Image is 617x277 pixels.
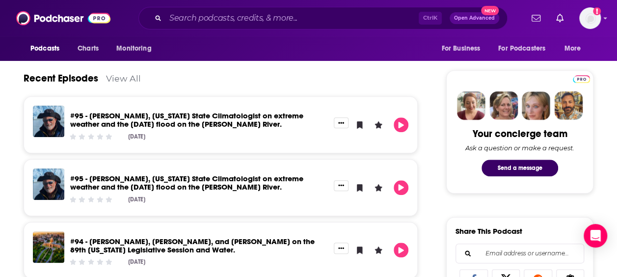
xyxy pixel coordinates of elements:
[473,128,567,140] div: Your concierge team
[69,195,113,203] div: Community Rating: 0 out of 5
[552,10,567,27] a: Show notifications dropdown
[489,91,518,120] img: Barbara Profile
[371,117,386,132] button: Leave a Rating
[71,39,105,58] a: Charts
[16,9,110,28] img: Podchaser - Follow, Share and Rate Podcasts
[441,42,480,55] span: For Business
[371,180,386,195] button: Leave a Rating
[434,39,492,58] button: open menu
[165,10,419,26] input: Search podcasts, credits, & more...
[70,174,303,192] a: #95 - John Nielsen-Gammon, Texas State Climatologist on extreme weather and the July 4th flood on...
[579,7,601,29] img: User Profile
[128,258,145,265] div: [DATE]
[352,243,367,257] button: Bookmark Episode
[69,258,113,266] div: Community Rating: 0 out of 5
[481,6,499,15] span: New
[109,39,164,58] button: open menu
[138,7,508,29] div: Search podcasts, credits, & more...
[352,117,367,132] button: Bookmark Episode
[464,244,576,263] input: Email address or username...
[482,160,558,176] button: Send a message
[334,180,349,191] button: Show More Button
[106,73,141,83] a: View All
[492,39,560,58] button: open menu
[70,237,315,254] a: #94 - Vanessa Puig-Williams, Jeremy Mazur, and Carlos Rubinstein on the 89th Texas Legislative Se...
[78,42,99,55] span: Charts
[394,117,408,132] button: Play
[498,42,545,55] span: For Podcasters
[584,224,607,248] div: Open Intercom Messenger
[70,111,303,129] a: #95 - John Nielsen-Gammon, Texas State Climatologist on extreme weather and the July 4th flood on...
[334,117,349,128] button: Show More Button
[450,12,499,24] button: Open AdvancedNew
[33,106,64,137] img: #95 - John Nielsen-Gammon, Texas State Climatologist on extreme weather and the July 4th flood on...
[33,168,64,200] img: #95 - John Nielsen-Gammon, Texas State Climatologist on extreme weather and the July 4th flood on...
[579,7,601,29] button: Show profile menu
[522,91,550,120] img: Jules Profile
[24,39,72,58] button: open menu
[457,91,485,120] img: Sydney Profile
[334,243,349,253] button: Show More Button
[419,12,442,25] span: Ctrl K
[352,180,367,195] button: Bookmark Episode
[528,10,544,27] a: Show notifications dropdown
[564,42,581,55] span: More
[394,243,408,257] button: Play
[465,144,574,152] div: Ask a question or make a request.
[30,42,59,55] span: Podcasts
[128,133,145,140] div: [DATE]
[456,226,522,236] h3: Share This Podcast
[33,231,64,263] img: #94 - Vanessa Puig-Williams, Jeremy Mazur, and Carlos Rubinstein on the 89th Texas Legislative Se...
[573,74,590,83] a: Pro website
[371,243,386,257] button: Leave a Rating
[579,7,601,29] span: Logged in as veronica.smith
[573,75,590,83] img: Podchaser Pro
[454,16,495,21] span: Open Advanced
[554,91,583,120] img: Jon Profile
[69,133,113,140] div: Community Rating: 0 out of 5
[128,196,145,203] div: [DATE]
[593,7,601,15] svg: Add a profile image
[116,42,151,55] span: Monitoring
[456,244,584,263] div: Search followers
[558,39,593,58] button: open menu
[24,72,98,84] a: Recent Episodes
[394,180,408,195] button: Play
